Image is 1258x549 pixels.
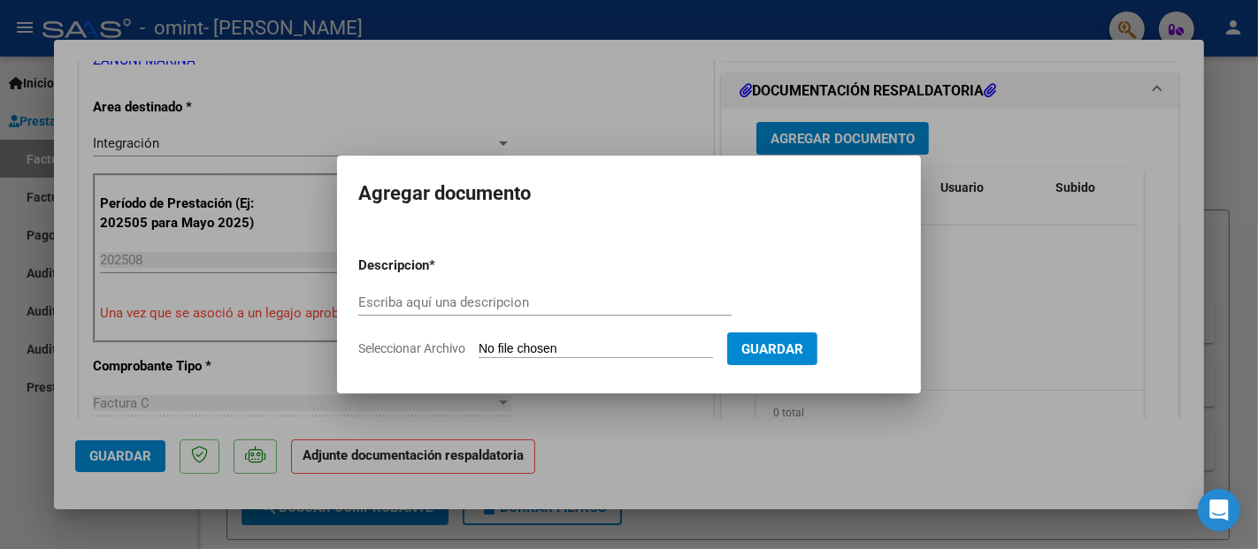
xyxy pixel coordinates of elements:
[727,332,817,365] button: Guardar
[741,341,803,357] span: Guardar
[358,341,465,355] span: Seleccionar Archivo
[358,177,900,210] h2: Agregar documento
[358,255,521,276] p: Descripcion
[1198,489,1240,531] div: Open Intercom Messenger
